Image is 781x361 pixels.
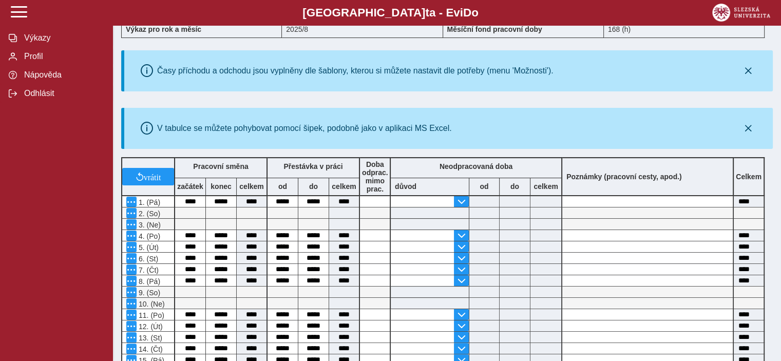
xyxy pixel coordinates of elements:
span: 9. (So) [137,289,160,297]
b: do [500,182,530,191]
span: t [425,6,429,19]
span: 5. (Út) [137,243,159,252]
b: od [469,182,499,191]
button: Menu [126,344,137,354]
b: celkem [329,182,359,191]
b: konec [206,182,236,191]
b: celkem [530,182,561,191]
button: Menu [126,287,137,297]
span: 3. (Ne) [137,221,161,229]
button: Menu [126,208,137,218]
button: Menu [126,310,137,320]
span: 7. (Čt) [137,266,159,274]
span: 13. (St) [137,334,162,342]
button: Menu [126,253,137,263]
b: Neodpracovaná doba [440,162,512,170]
b: Měsíční fond pracovní doby [447,25,542,33]
button: Menu [126,242,137,252]
b: Pracovní směna [193,162,248,170]
span: 2. (So) [137,210,160,218]
img: logo_web_su.png [712,4,770,22]
b: Celkem [736,173,761,181]
button: Menu [126,197,137,207]
div: 168 (h) [604,21,765,38]
div: Časy příchodu a odchodu jsou vyplněny dle šablony, kterou si můžete nastavit dle potřeby (menu 'M... [157,66,554,75]
span: 14. (Čt) [137,345,163,353]
span: 4. (Po) [137,232,160,240]
span: Profil [21,52,104,61]
span: 8. (Pá) [137,277,160,286]
button: Menu [126,219,137,230]
span: vrátit [144,173,161,181]
button: vrátit [122,168,174,185]
b: Přestávka v práci [283,162,342,170]
b: celkem [237,182,266,191]
div: V tabulce se můžete pohybovat pomocí šipek, podobně jako v aplikaci MS Excel. [157,124,452,133]
b: Výkaz pro rok a měsíc [126,25,201,33]
span: Výkazy [21,33,104,43]
span: 1. (Pá) [137,198,160,206]
button: Menu [126,231,137,241]
b: [GEOGRAPHIC_DATA] a - Evi [31,6,750,20]
button: Menu [126,298,137,309]
button: Menu [126,321,137,331]
span: 11. (Po) [137,311,164,319]
button: Menu [126,332,137,343]
span: D [463,6,471,19]
b: důvod [395,182,416,191]
b: Poznámky (pracovní cesty, apod.) [562,173,686,181]
span: Nápověda [21,70,104,80]
b: od [268,182,298,191]
span: o [471,6,479,19]
span: 6. (St) [137,255,158,263]
span: 12. (Út) [137,322,163,331]
b: do [298,182,329,191]
div: 2025/8 [282,21,443,38]
span: 10. (Ne) [137,300,165,308]
b: Doba odprac. mimo prac. [362,160,388,193]
button: Menu [126,264,137,275]
b: začátek [175,182,205,191]
button: Menu [126,276,137,286]
span: Odhlásit [21,89,104,98]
